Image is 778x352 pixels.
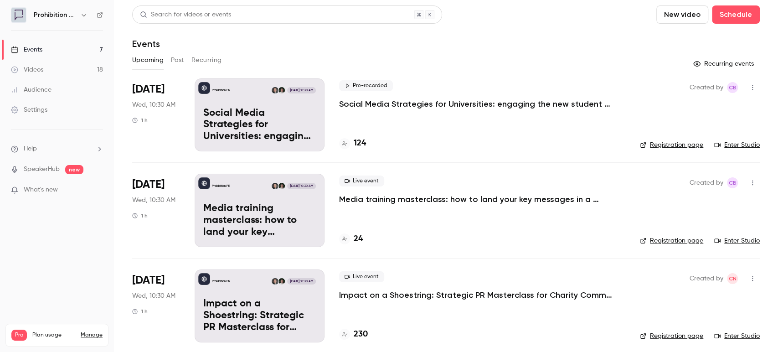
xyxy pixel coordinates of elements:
a: 24 [339,233,363,245]
a: Impact on a Shoestring: Strategic PR Masterclass for Charity Comms TeamsProhibition PRWill Ockend... [195,269,325,342]
div: Audience [11,85,52,94]
img: Prohibition PR [11,8,26,22]
a: Manage [81,331,103,339]
span: new [65,165,83,174]
li: help-dropdown-opener [11,144,103,154]
p: Impact on a Shoestring: Strategic PR Masterclass for Charity Comms Teams [203,298,316,333]
p: Social Media Strategies for Universities: engaging the new student cohort [203,108,316,143]
span: Plan usage [32,331,75,339]
a: Media training masterclass: how to land your key messages in a digital-first world [339,194,613,205]
span: Chris Norton [727,273,738,284]
span: Pro [11,330,27,341]
button: Recurring events [689,57,760,71]
img: Will Ockenden [278,183,285,189]
a: Enter Studio [714,140,760,150]
img: Will Ockenden [278,87,285,93]
div: 1 h [132,117,148,124]
img: Chris Norton [272,183,278,189]
h4: 230 [354,328,368,341]
img: Chris Norton [272,87,278,93]
div: Oct 15 Wed, 10:30 AM (Europe/London) [132,269,180,342]
h4: 124 [354,137,366,150]
div: Videos [11,65,43,74]
p: Prohibition PR [212,184,230,188]
button: Recurring [191,53,222,67]
a: Social Media Strategies for Universities: engaging the new student cohortProhibition PRWill Ocken... [195,78,325,151]
span: Created by [690,177,723,188]
img: Will Ockenden [278,278,285,285]
button: New video [656,5,708,24]
span: CB [729,82,737,93]
span: [DATE] [132,273,165,288]
span: CN [729,273,737,284]
span: Wed, 10:30 AM [132,100,175,109]
a: Media training masterclass: how to land your key messages in a digital-first worldProhibition PRW... [195,174,325,247]
div: Search for videos or events [140,10,231,20]
a: Enter Studio [714,236,760,245]
p: Prohibition PR [212,279,230,284]
a: 124 [339,137,366,150]
a: Impact on a Shoestring: Strategic PR Masterclass for Charity Comms Teams [339,290,613,300]
span: Wed, 10:30 AM [132,196,175,205]
span: Created by [690,273,723,284]
p: Media training masterclass: how to land your key messages in a digital-first world [203,203,316,238]
span: [DATE] [132,82,165,97]
div: Settings [11,105,47,114]
span: [DATE] 10:30 AM [287,87,315,93]
span: [DATE] 10:30 AM [287,183,315,189]
div: 1 h [132,212,148,219]
p: Prohibition PR [212,88,230,93]
a: Social Media Strategies for Universities: engaging the new student cohort [339,98,613,109]
a: 230 [339,328,368,341]
span: Help [24,144,37,154]
a: Enter Studio [714,331,760,341]
span: Wed, 10:30 AM [132,291,175,300]
span: Pre-recorded [339,80,393,91]
a: Registration page [640,140,703,150]
span: Claire Beaumont [727,82,738,93]
img: Chris Norton [272,278,278,285]
div: Events [11,45,42,54]
button: Schedule [712,5,760,24]
div: Oct 8 Wed, 10:30 AM (Europe/London) [132,174,180,247]
h1: Events [132,38,160,49]
h6: Prohibition PR [34,10,77,20]
a: SpeakerHub [24,165,60,174]
h4: 24 [354,233,363,245]
a: Registration page [640,331,703,341]
button: Upcoming [132,53,164,67]
button: Past [171,53,184,67]
span: What's new [24,185,58,195]
span: Live event [339,176,384,186]
span: Claire Beaumont [727,177,738,188]
span: CB [729,177,737,188]
span: [DATE] [132,177,165,192]
span: Live event [339,271,384,282]
span: Created by [690,82,723,93]
span: [DATE] 10:30 AM [287,278,315,285]
div: 1 h [132,308,148,315]
a: Registration page [640,236,703,245]
div: Sep 24 Wed, 10:30 AM (Europe/London) [132,78,180,151]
